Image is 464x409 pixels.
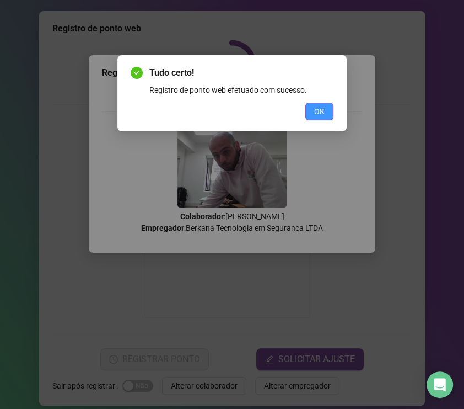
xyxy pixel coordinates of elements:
[131,67,143,79] span: check-circle
[427,371,453,398] div: Open Intercom Messenger
[305,103,333,120] button: OK
[314,105,325,118] span: OK
[149,66,333,79] span: Tudo certo!
[149,84,333,96] div: Registro de ponto web efetuado com sucesso.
